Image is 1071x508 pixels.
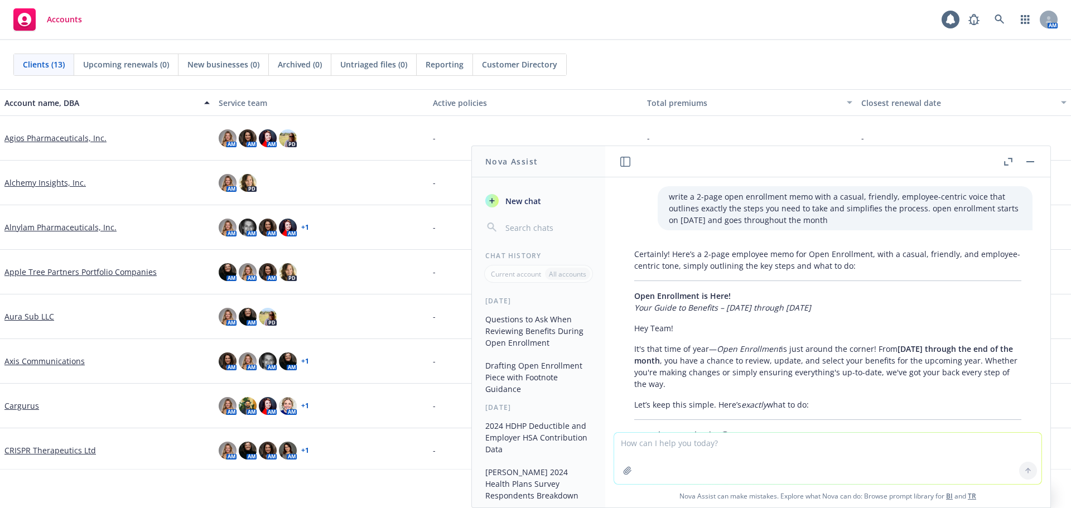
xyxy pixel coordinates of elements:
p: Let’s keep this simple. Here’s what to do: [634,399,1021,410]
img: photo [239,174,257,192]
span: Untriaged files (0) [340,59,407,70]
img: photo [219,442,237,459]
a: + 1 [301,447,309,454]
button: Closest renewal date [857,89,1071,116]
p: All accounts [549,269,586,279]
span: - [433,444,436,456]
img: photo [259,129,277,147]
img: photo [219,263,237,281]
div: [DATE] [472,403,605,412]
span: Nova Assist can make mistakes. Explore what Nova can do: Browse prompt library for and [610,485,1046,507]
img: photo [219,308,237,326]
div: Closest renewal date [861,97,1054,109]
a: Cargurus [4,400,39,412]
span: - [647,132,650,144]
a: CRISPR Therapeutics Ltd [4,444,96,456]
span: Customer Directory [482,59,557,70]
img: photo [219,397,237,415]
div: Service team [219,97,424,109]
img: photo [239,442,257,459]
a: Apple Tree Partners Portfolio Companies [4,266,157,278]
img: photo [259,263,277,281]
button: Service team [214,89,428,116]
img: photo [239,308,257,326]
div: Account name, DBA [4,97,197,109]
img: photo [259,442,277,459]
img: photo [279,352,297,370]
p: It's that time of year— is just around the corner! From , you have a chance to review, update, an... [634,343,1021,390]
img: photo [279,219,297,236]
div: Active policies [433,97,638,109]
a: Agios Pharmaceuticals, Inc. [4,132,107,144]
span: Clients (13) [23,59,65,70]
button: 2024 HDHP Deductible and Employer HSA Contribution Data [481,417,596,458]
a: + 1 [301,403,309,409]
span: Archived (0) [278,59,322,70]
a: Alchemy Insights, Inc. [4,177,86,188]
span: - [433,221,436,233]
button: [PERSON_NAME] 2024 Health Plans Survey Respondents Breakdown [481,463,596,505]
span: - [861,132,864,144]
span: - [433,355,436,367]
img: photo [239,219,257,236]
a: Search [988,8,1011,31]
a: + 1 [301,358,309,365]
span: - [433,177,436,188]
a: Report a Bug [963,8,985,31]
a: + 1 [301,224,309,231]
button: New chat [481,191,596,211]
span: - [433,132,436,144]
em: Your Guide to Benefits – [DATE] through [DATE] [634,302,811,313]
img: photo [219,219,237,236]
img: photo [279,263,297,281]
p: Certainly! Here’s a 2-page employee memo for Open Enrollment, with a casual, friendly, and employ... [634,248,1021,272]
button: Active policies [428,89,643,116]
img: photo [219,129,237,147]
img: photo [259,352,277,370]
a: Aura Sub LLC [4,311,54,322]
span: Open Enrollment is Here! [634,291,731,301]
div: Chat History [472,251,605,260]
img: photo [259,397,277,415]
a: Alnylam Pharmaceuticals, Inc. [4,221,117,233]
img: photo [219,174,237,192]
div: Total premiums [647,97,840,109]
span: - [433,400,436,412]
span: Accounts [47,15,82,24]
img: photo [279,397,297,415]
a: Axis Communications [4,355,85,367]
button: Drafting Open Enrollment Piece with Footnote Guidance [481,356,596,398]
span: Upcoming renewals (0) [83,59,169,70]
img: photo [239,263,257,281]
img: photo [279,129,297,147]
p: Hey Team! [634,322,1021,334]
img: photo [259,219,277,236]
p: write a 2-page open enrollment memo with a casual, friendly, employee-centric voice that outlines... [669,191,1021,226]
span: New businesses (0) [187,59,259,70]
img: photo [239,352,257,370]
button: Total premiums [643,89,857,116]
span: - [433,311,436,322]
h1: Nova Assist [485,156,538,167]
span: - [433,266,436,278]
img: photo [279,442,297,459]
a: Accounts [9,4,86,35]
img: photo [239,129,257,147]
button: Questions to Ask When Reviewing Benefits During Open Enrollment [481,310,596,352]
img: photo [219,352,237,370]
img: photo [239,397,257,415]
input: Search chats [503,220,592,235]
em: Open Enrollment [717,343,781,354]
a: Switch app [1014,8,1036,31]
span: New chat [503,195,541,207]
img: photo [259,308,277,326]
a: TR [968,491,976,501]
p: Open Enrollment runs from . This is your only window to make changes unless you have a qualifying... [634,429,1021,464]
div: [DATE] [472,296,605,306]
em: exactly [741,399,767,410]
span: Reporting [426,59,464,70]
a: BI [946,491,953,501]
p: Current account [491,269,541,279]
span: 1. Mark Your Calendar 🗓 [634,429,729,440]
